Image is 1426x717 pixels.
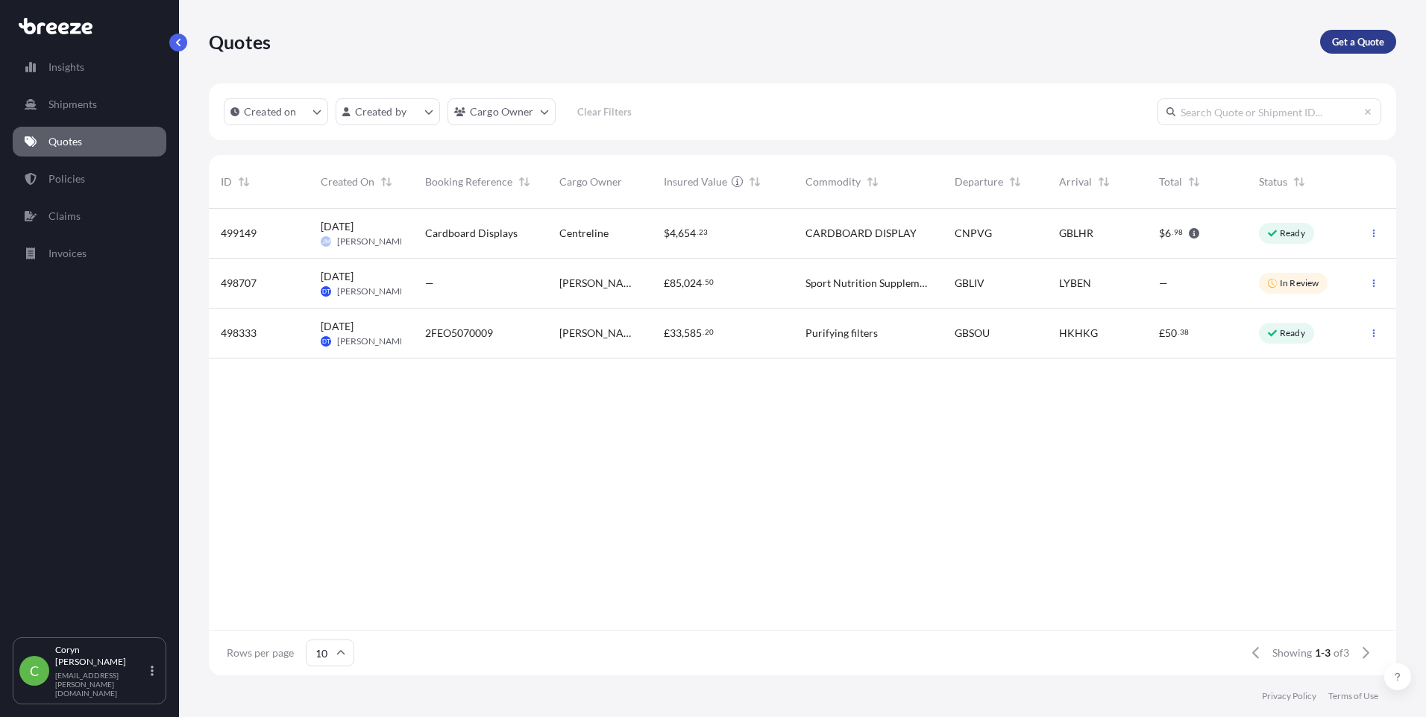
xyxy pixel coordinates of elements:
span: HKHKG [1059,326,1098,341]
span: Total [1159,174,1182,189]
span: 23 [699,230,708,235]
span: CNPVG [955,226,992,241]
a: Policies [13,164,166,194]
span: 98 [1174,230,1183,235]
span: [DATE] [321,269,354,284]
span: . [1172,230,1173,235]
span: C [30,663,39,678]
p: Get a Quote [1332,34,1384,49]
span: [PERSON_NAME] [337,236,408,247]
button: Sort [377,173,395,191]
p: [EMAIL_ADDRESS][PERSON_NAME][DOMAIN_NAME] [55,671,148,698]
a: Privacy Policy [1262,690,1316,702]
span: 024 [684,278,702,288]
span: DT [322,284,330,299]
span: DT [322,334,330,349]
span: 38 [1180,329,1189,335]
a: Quotes [13,127,166,157]
p: Quotes [209,30,271,54]
span: of 3 [1334,645,1349,660]
span: — [425,276,434,291]
span: Insured Value [664,174,727,189]
p: Ready [1280,227,1305,239]
button: Sort [746,173,764,191]
button: createdBy Filter options [336,98,440,125]
span: 50 [1165,328,1177,338]
p: In Review [1280,277,1319,289]
button: createdOn Filter options [224,98,328,125]
p: Policies [48,171,85,186]
span: LYBEN [1059,276,1091,291]
button: Sort [1095,173,1113,191]
span: , [682,328,684,338]
span: 4 [670,228,676,239]
span: £ [664,278,670,288]
span: $ [1159,228,1165,239]
span: 50 [705,279,714,285]
a: Insights [13,52,166,82]
span: [PERSON_NAME] Filters [559,326,640,341]
span: Created On [321,174,374,189]
span: $ [664,228,670,239]
a: Invoices [13,239,166,268]
a: Terms of Use [1328,690,1378,702]
p: Coryn [PERSON_NAME] [55,644,148,668]
p: Ready [1280,327,1305,339]
span: Departure [955,174,1003,189]
span: 498707 [221,276,257,291]
span: 85 [670,278,682,288]
p: Created by [355,104,407,119]
span: , [682,278,684,288]
span: . [703,329,704,335]
p: Invoices [48,246,87,261]
button: Sort [235,173,253,191]
button: Sort [515,173,533,191]
span: . [697,230,698,235]
span: , [676,228,678,239]
span: 2FEO5070009 [425,326,493,341]
button: Sort [1006,173,1024,191]
span: GBLHR [1059,226,1093,241]
span: Showing [1272,645,1312,660]
span: 498333 [221,326,257,341]
span: JM [322,234,330,249]
a: Claims [13,201,166,231]
span: 20 [705,329,714,335]
span: — [1159,276,1168,291]
span: ID [221,174,232,189]
p: Clear Filters [577,104,632,119]
span: 6 [1165,228,1171,239]
span: [PERSON_NAME] [337,285,408,297]
span: Cargo Owner [559,174,622,189]
button: Sort [1290,173,1308,191]
span: [PERSON_NAME] [337,335,408,347]
span: £ [664,328,670,338]
input: Search Quote or Shipment ID... [1158,98,1381,125]
span: Commodity [805,174,861,189]
span: 499149 [221,226,257,241]
p: Created on [244,104,297,119]
p: Claims [48,209,81,224]
span: Purifying filters [805,326,878,341]
span: Rows per page [227,645,294,660]
button: Sort [1185,173,1203,191]
span: [DATE] [321,219,354,234]
span: GBSOU [955,326,990,341]
span: Booking Reference [425,174,512,189]
a: Get a Quote [1320,30,1396,54]
span: Centreline [559,226,609,241]
button: Sort [864,173,882,191]
span: CARDBOARD DISPLAY [805,226,917,241]
span: 1-3 [1315,645,1331,660]
span: GBLIV [955,276,984,291]
button: Clear Filters [563,100,647,124]
p: Insights [48,60,84,75]
span: 654 [678,228,696,239]
span: Cardboard Displays [425,226,518,241]
span: 585 [684,328,702,338]
p: Shipments [48,97,97,112]
span: Arrival [1059,174,1092,189]
span: [DATE] [321,319,354,334]
p: Quotes [48,134,82,149]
